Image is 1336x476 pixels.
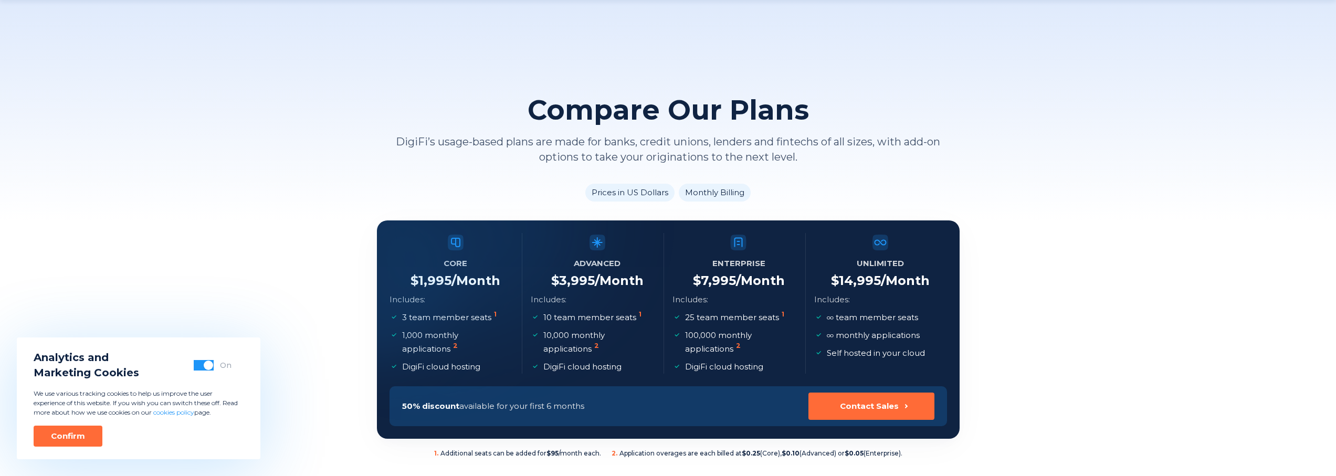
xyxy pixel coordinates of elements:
[528,94,809,126] h2: Compare Our Plans
[34,389,244,417] p: We use various tracking cookies to help us improve the user experience of this website. If you wi...
[434,449,438,457] sup: 1 .
[595,273,644,288] span: /Month
[543,329,653,356] p: 10,000 monthly applications
[814,293,850,306] p: Includes:
[34,365,139,380] span: Marketing Cookies
[881,273,930,288] span: /Month
[543,360,622,374] p: DigiFi cloud hosting
[685,311,786,324] p: 25 team member seats
[827,346,925,360] p: Self hosted in your cloud
[808,393,934,420] button: Contact Sales
[712,256,765,271] h5: Enterprise
[594,342,599,350] sup: 2
[34,350,139,365] span: Analytics and
[612,449,617,457] sup: 2 .
[693,273,785,289] h4: $ 7,995
[402,360,480,374] p: DigiFi cloud hosting
[679,184,751,202] li: Monthly Billing
[402,401,459,411] span: 50% discount
[453,342,458,350] sup: 2
[685,360,763,374] p: DigiFi cloud hosting
[736,342,741,350] sup: 2
[51,431,85,441] div: Confirm
[736,273,785,288] span: /Month
[402,329,512,356] p: 1,000 monthly applications
[585,184,675,202] li: Prices in US Dollars
[782,449,800,457] b: $0.10
[574,256,620,271] h5: Advanced
[742,449,760,457] b: $0.25
[402,399,584,413] p: available for your first 6 months
[220,360,232,371] div: On
[34,426,102,447] button: Confirm
[782,310,784,318] sup: 1
[494,310,497,318] sup: 1
[857,256,904,271] h5: Unlimited
[153,408,194,416] a: cookies policy
[840,401,899,411] div: Contact Sales
[543,311,644,324] p: 10 team member seats
[672,293,708,306] p: Includes:
[612,449,902,458] span: Application overages are each billed at (Core), (Advanced) or (Enterprise).
[831,273,930,289] h4: $ 14,995
[551,273,644,289] h4: $ 3,995
[546,449,559,457] b: $95
[377,134,960,165] p: DigiFi’s usage-based plans are made for banks, credit unions, lenders and fintechs of all sizes, ...
[827,311,918,324] p: team member seats
[685,329,795,356] p: 100,000 monthly applications
[827,329,920,342] p: monthly applications
[639,310,641,318] sup: 1
[845,449,864,457] b: $0.05
[434,449,601,458] span: Additional seats can be added for /month each.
